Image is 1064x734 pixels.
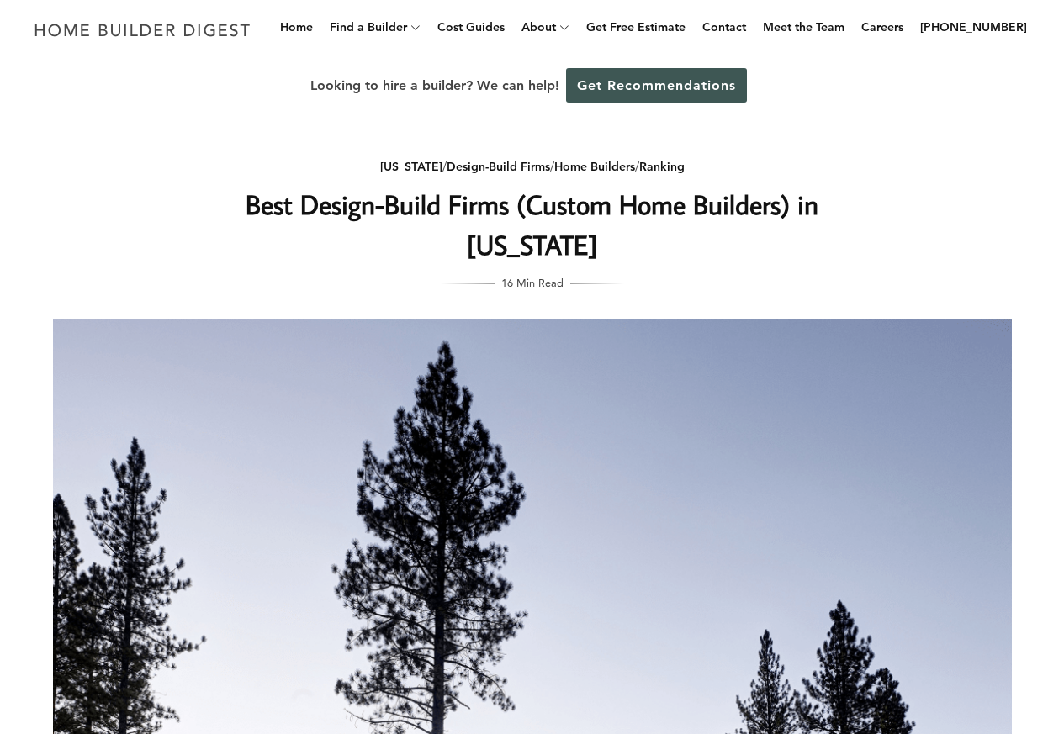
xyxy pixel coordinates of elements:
[197,184,868,265] h1: Best Design-Build Firms (Custom Home Builders) in [US_STATE]
[566,68,747,103] a: Get Recommendations
[197,156,868,177] div: / / /
[380,159,442,174] a: [US_STATE]
[447,159,550,174] a: Design-Build Firms
[554,159,635,174] a: Home Builders
[639,159,685,174] a: Ranking
[27,13,258,46] img: Home Builder Digest
[501,273,564,292] span: 16 Min Read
